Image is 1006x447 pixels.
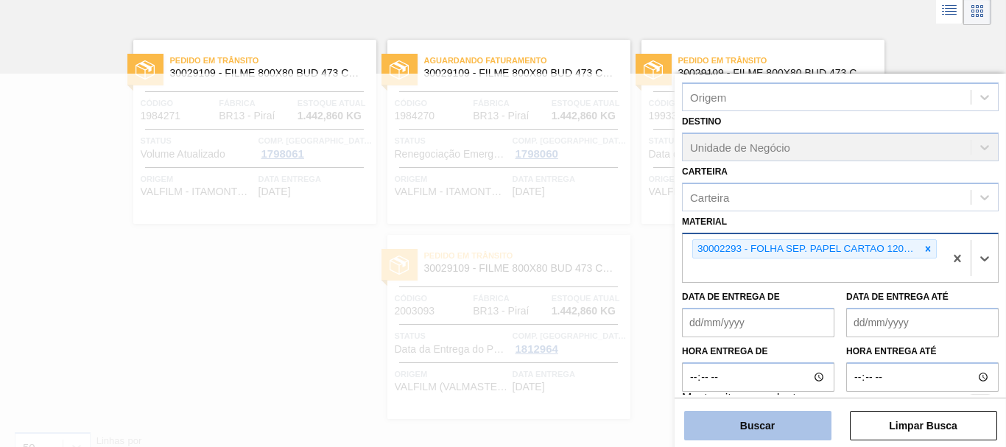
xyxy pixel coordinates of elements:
a: statusAguardando Faturamento30029109 - FILME 800X80 BUD 473 C12 429Código1984270FábricaBR13 - Pir... [376,40,630,224]
span: 30029109 - FILME 800X80 BUD 473 C12 429 [170,68,365,79]
label: Data de Entrega de [682,292,780,302]
div: Origem [690,91,726,104]
span: Aguardando Faturamento [424,53,630,68]
label: Hora entrega de [682,341,834,362]
span: Pedido em Trânsito [170,53,376,68]
a: statusPedido em Trânsito30029109 - FILME 800X80 BUD 473 C12 429Código1993382FábricaBR13 - PiraíEs... [630,40,884,224]
img: status [644,60,663,80]
div: 30002293 - FOLHA SEP. PAPEL CARTAO 1200x1000M 350g [693,240,920,258]
label: Carteira [682,166,728,177]
div: Carteira [690,191,729,203]
label: Hora entrega até [846,341,999,362]
span: 30029109 - FILME 800X80 BUD 473 C12 429 [424,68,619,79]
a: statusPedido em Trânsito30029109 - FILME 800X80 BUD 473 C12 429Código1984271FábricaBR13 - PiraíEs... [122,40,376,224]
input: dd/mm/yyyy [846,308,999,337]
img: status [390,60,409,80]
span: Pedido em Trânsito [678,53,884,68]
label: Mostrar itens pendentes [682,392,809,409]
input: dd/mm/yyyy [682,308,834,337]
label: Data de Entrega até [846,292,949,302]
span: 30029109 - FILME 800X80 BUD 473 C12 429 [678,68,873,79]
img: status [136,60,155,80]
label: Material [682,217,727,227]
label: Destino [682,116,721,127]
